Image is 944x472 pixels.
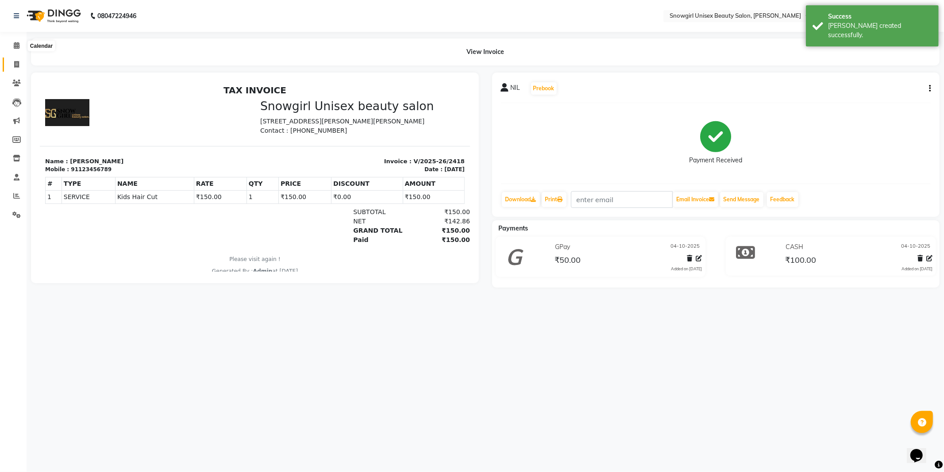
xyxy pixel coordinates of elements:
[901,242,930,252] span: 04-10-2025
[785,255,816,267] span: ₹100.00
[28,41,55,51] div: Calendar
[405,84,425,92] div: [DATE]
[786,242,803,252] span: CASH
[502,192,540,207] a: Download
[292,109,363,123] td: ₹0.00
[213,187,232,193] span: Admin
[511,83,520,96] span: NIL
[555,242,570,252] span: GPay
[720,192,763,207] button: Send Message
[31,84,72,92] div: 91123456789
[5,4,425,14] h2: TAX INVOICE
[767,192,798,207] a: Feedback
[555,255,581,267] span: ₹50.00
[239,96,292,109] th: PRICE
[77,111,152,120] span: Kids Hair Cut
[369,135,430,145] div: ₹142.86
[308,126,369,135] div: SUBTOTAL
[671,266,702,272] div: Added on [DATE]
[542,192,566,207] a: Print
[308,154,369,163] div: Paid
[6,96,22,109] th: #
[369,126,430,135] div: ₹150.00
[207,96,239,109] th: QTY
[385,84,403,92] div: Date :
[220,45,425,54] p: Contact : [PHONE_NUMBER]
[670,242,700,252] span: 04-10-2025
[220,35,425,45] p: [STREET_ADDRESS][PERSON_NAME][PERSON_NAME]
[5,84,29,92] div: Mobile :
[97,4,136,28] b: 08047224946
[5,76,210,84] p: Name : [PERSON_NAME]
[828,12,932,21] div: Success
[828,21,932,40] div: Bill created successfully.
[369,154,430,163] div: ₹150.00
[571,191,673,208] input: enter email
[689,156,742,165] div: Payment Received
[6,109,22,123] td: 1
[207,109,239,123] td: 1
[154,109,207,123] td: ₹150.00
[499,224,528,232] span: Payments
[5,186,425,194] div: Generated By : at [DATE]
[292,96,363,109] th: DISCOUNT
[902,266,932,272] div: Added on [DATE]
[5,174,425,182] p: Please visit again !
[22,109,75,123] td: SERVICE
[673,192,718,207] button: Email Invoice
[22,96,75,109] th: TYPE
[363,109,424,123] td: ₹150.00
[220,18,425,32] h3: Snowgirl Unisex beauty salon
[369,145,430,154] div: ₹150.00
[531,82,557,95] button: Prebook
[308,135,369,145] div: NET
[220,76,425,84] p: Invoice : V/2025-26/2418
[308,145,369,154] div: GRAND TOTAL
[75,96,154,109] th: NAME
[31,38,940,65] div: View Invoice
[239,109,292,123] td: ₹150.00
[23,4,83,28] img: logo
[907,437,935,463] iframe: chat widget
[154,96,207,109] th: RATE
[363,96,424,109] th: AMOUNT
